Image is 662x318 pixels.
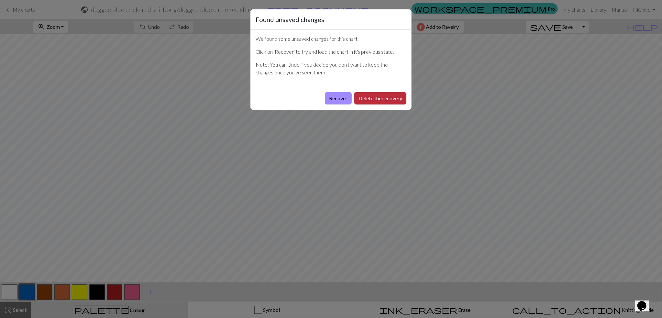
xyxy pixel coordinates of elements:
[325,92,352,104] button: Recover
[256,61,406,76] p: Note: You can Undo if you decide you don't want to keep the changes once you've seen them
[256,15,324,24] h5: Found unsaved changes
[256,48,406,56] p: Click on 'Recover' to try and load the chart in it's previous state.
[635,292,656,312] iframe: chat widget
[256,35,406,43] p: We found some unsaved changes for this chart.
[354,92,406,104] button: Delete the recovery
